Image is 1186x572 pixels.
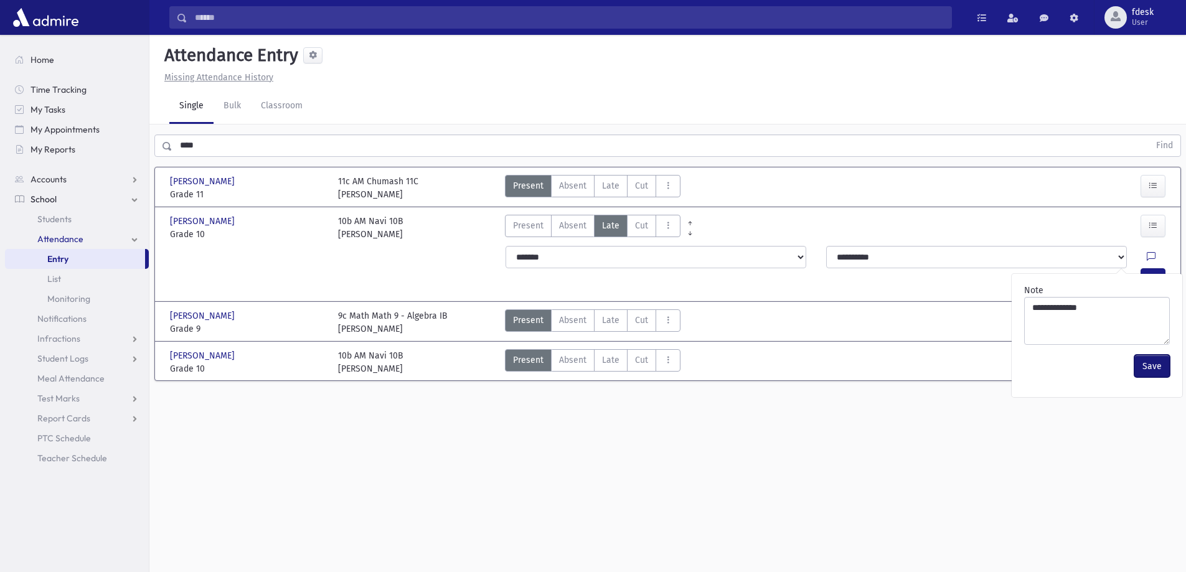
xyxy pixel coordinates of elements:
span: My Reports [31,144,75,155]
a: Missing Attendance History [159,72,273,83]
span: Meal Attendance [37,373,105,384]
span: Students [37,213,72,225]
a: School [5,189,149,209]
a: Accounts [5,169,149,189]
a: Monitoring [5,289,149,309]
span: [PERSON_NAME] [170,215,237,228]
a: Classroom [251,89,313,124]
a: Infractions [5,329,149,349]
span: Present [513,354,544,367]
span: Grade 9 [170,322,326,335]
span: My Tasks [31,104,65,115]
a: Student Logs [5,349,149,368]
span: User [1132,17,1154,27]
img: AdmirePro [10,5,82,30]
span: Infractions [37,333,80,344]
u: Missing Attendance History [164,72,273,83]
span: Present [513,314,544,327]
span: School [31,194,57,205]
span: Cut [635,179,648,192]
span: Accounts [31,174,67,185]
span: Cut [635,219,648,232]
a: Home [5,50,149,70]
span: PTC Schedule [37,433,91,444]
span: Grade 10 [170,228,326,241]
span: Absent [559,219,586,232]
span: Time Tracking [31,84,87,95]
div: 9c Math Math 9 - Algebra IB [PERSON_NAME] [338,309,448,335]
a: My Appointments [5,120,149,139]
span: Notifications [37,313,87,324]
button: Save [1134,355,1170,377]
span: Grade 11 [170,188,326,201]
span: Monitoring [47,293,90,304]
span: [PERSON_NAME] [170,349,237,362]
span: My Appointments [31,124,100,135]
a: Students [5,209,149,229]
span: [PERSON_NAME] [170,175,237,188]
div: 10b AM Navi 10B [PERSON_NAME] [338,215,403,241]
span: Teacher Schedule [37,452,107,464]
a: Report Cards [5,408,149,428]
a: Teacher Schedule [5,448,149,468]
span: Cut [635,314,648,327]
div: AttTypes [505,309,680,335]
label: Note [1024,284,1043,297]
div: 11c AM Chumash 11C [PERSON_NAME] [338,175,418,201]
a: Test Marks [5,388,149,408]
h5: Attendance Entry [159,45,298,66]
div: AttTypes [505,349,680,375]
a: PTC Schedule [5,428,149,448]
span: Entry [47,253,68,265]
span: Late [602,179,619,192]
span: Late [602,354,619,367]
a: Time Tracking [5,80,149,100]
a: Attendance [5,229,149,249]
a: My Tasks [5,100,149,120]
a: My Reports [5,139,149,159]
div: AttTypes [505,215,680,241]
span: Absent [559,179,586,192]
span: fdesk [1132,7,1154,17]
a: Meal Attendance [5,368,149,388]
a: Notifications [5,309,149,329]
span: Present [513,219,544,232]
span: Home [31,54,54,65]
a: Single [169,89,214,124]
span: Test Marks [37,393,80,404]
a: List [5,269,149,289]
span: Absent [559,314,586,327]
span: Present [513,179,544,192]
span: Student Logs [37,353,88,364]
a: Entry [5,249,145,269]
input: Search [187,6,951,29]
span: List [47,273,61,284]
div: 10b AM Navi 10B [PERSON_NAME] [338,349,403,375]
span: Report Cards [37,413,90,424]
div: AttTypes [505,175,680,201]
span: [PERSON_NAME] [170,309,237,322]
button: Find [1149,135,1180,156]
span: Late [602,314,619,327]
a: Bulk [214,89,251,124]
span: Absent [559,354,586,367]
span: Late [602,219,619,232]
span: Grade 10 [170,362,326,375]
span: Cut [635,354,648,367]
span: Attendance [37,233,83,245]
